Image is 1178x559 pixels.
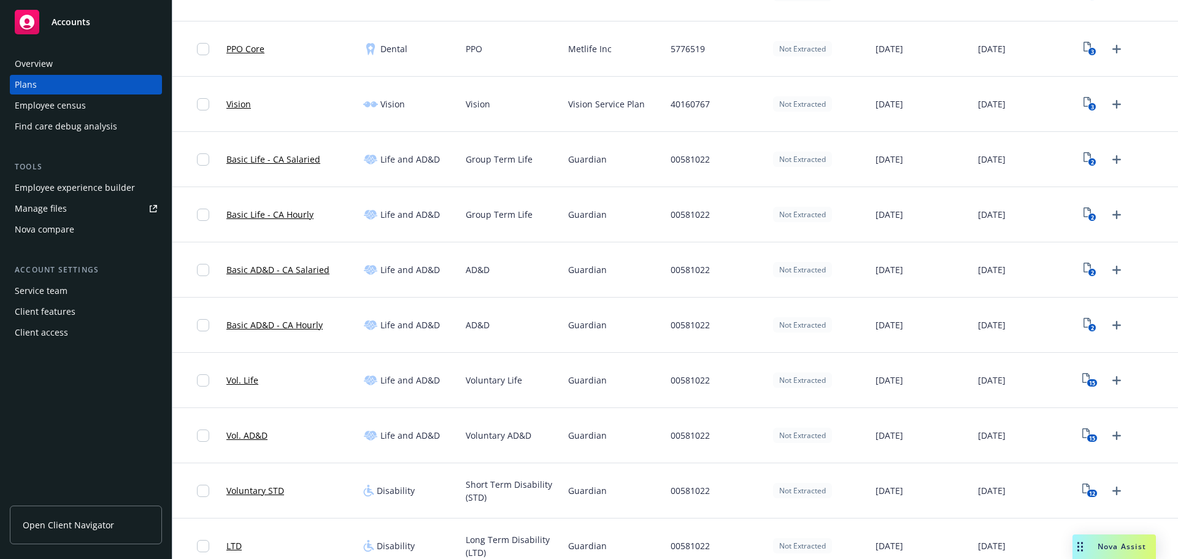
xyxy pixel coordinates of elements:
[1107,426,1126,445] a: Upload Plan Documents
[1091,48,1094,56] text: 3
[466,208,533,221] span: Group Term Life
[226,42,264,55] a: PPO Core
[10,178,162,198] a: Employee experience builder
[1107,205,1126,225] a: Upload Plan Documents
[773,262,832,277] div: Not Extracted
[1080,94,1100,114] a: View Plan Documents
[197,319,209,331] input: Toggle Row Selected
[773,538,832,553] div: Not Extracted
[671,429,710,442] span: 00581022
[10,96,162,115] a: Employee census
[197,153,209,166] input: Toggle Row Selected
[568,484,607,497] span: Guardian
[671,98,710,110] span: 40160767
[226,263,329,276] a: Basic AD&D - CA Salaried
[466,42,482,55] span: PPO
[1107,315,1126,335] a: Upload Plan Documents
[1080,150,1100,169] a: View Plan Documents
[773,372,832,388] div: Not Extracted
[1091,214,1094,222] text: 2
[876,429,903,442] span: [DATE]
[10,323,162,342] a: Client access
[10,220,162,239] a: Nova compare
[1107,39,1126,59] a: Upload Plan Documents
[10,5,162,39] a: Accounts
[773,483,832,498] div: Not Extracted
[10,199,162,218] a: Manage files
[466,98,490,110] span: Vision
[1072,534,1156,559] button: Nova Assist
[1080,260,1100,280] a: View Plan Documents
[466,533,558,559] span: Long Term Disability (LTD)
[466,153,533,166] span: Group Term Life
[671,153,710,166] span: 00581022
[226,98,251,110] a: Vision
[226,208,314,221] a: Basic Life - CA Hourly
[876,263,903,276] span: [DATE]
[52,17,90,27] span: Accounts
[978,42,1006,55] span: [DATE]
[15,323,68,342] div: Client access
[23,519,114,531] span: Open Client Navigator
[568,539,607,552] span: Guardian
[568,429,607,442] span: Guardian
[1080,371,1100,390] a: View Plan Documents
[466,429,531,442] span: Voluntary AD&D
[197,43,209,55] input: Toggle Row Selected
[1091,103,1094,111] text: 3
[671,208,710,221] span: 00581022
[10,161,162,173] div: Tools
[978,153,1006,166] span: [DATE]
[15,75,37,94] div: Plans
[226,153,320,166] a: Basic Life - CA Salaried
[568,208,607,221] span: Guardian
[568,374,607,387] span: Guardian
[1091,324,1094,332] text: 2
[876,318,903,331] span: [DATE]
[197,209,209,221] input: Toggle Row Selected
[671,318,710,331] span: 00581022
[978,484,1006,497] span: [DATE]
[15,220,74,239] div: Nova compare
[1091,158,1094,166] text: 2
[1089,490,1095,498] text: 12
[380,429,440,442] span: Life and AD&D
[10,281,162,301] a: Service team
[466,478,558,504] span: Short Term Disability (STD)
[978,429,1006,442] span: [DATE]
[380,208,440,221] span: Life and AD&D
[1080,315,1100,335] a: View Plan Documents
[568,42,612,55] span: Metlife Inc
[226,539,242,552] a: LTD
[978,263,1006,276] span: [DATE]
[15,281,67,301] div: Service team
[15,302,75,322] div: Client features
[671,484,710,497] span: 00581022
[1107,94,1126,114] a: Upload Plan Documents
[671,263,710,276] span: 00581022
[978,318,1006,331] span: [DATE]
[1080,39,1100,59] a: View Plan Documents
[226,318,323,331] a: Basic AD&D - CA Hourly
[380,318,440,331] span: Life and AD&D
[568,263,607,276] span: Guardian
[1107,150,1126,169] a: Upload Plan Documents
[876,374,903,387] span: [DATE]
[1080,205,1100,225] a: View Plan Documents
[978,98,1006,110] span: [DATE]
[876,42,903,55] span: [DATE]
[671,374,710,387] span: 00581022
[978,374,1006,387] span: [DATE]
[15,178,135,198] div: Employee experience builder
[466,374,522,387] span: Voluntary Life
[10,54,162,74] a: Overview
[568,318,607,331] span: Guardian
[380,153,440,166] span: Life and AD&D
[978,208,1006,221] span: [DATE]
[10,117,162,136] a: Find care debug analysis
[1089,434,1095,442] text: 15
[197,430,209,442] input: Toggle Row Selected
[377,484,415,497] span: Disability
[377,539,415,552] span: Disability
[15,199,67,218] div: Manage files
